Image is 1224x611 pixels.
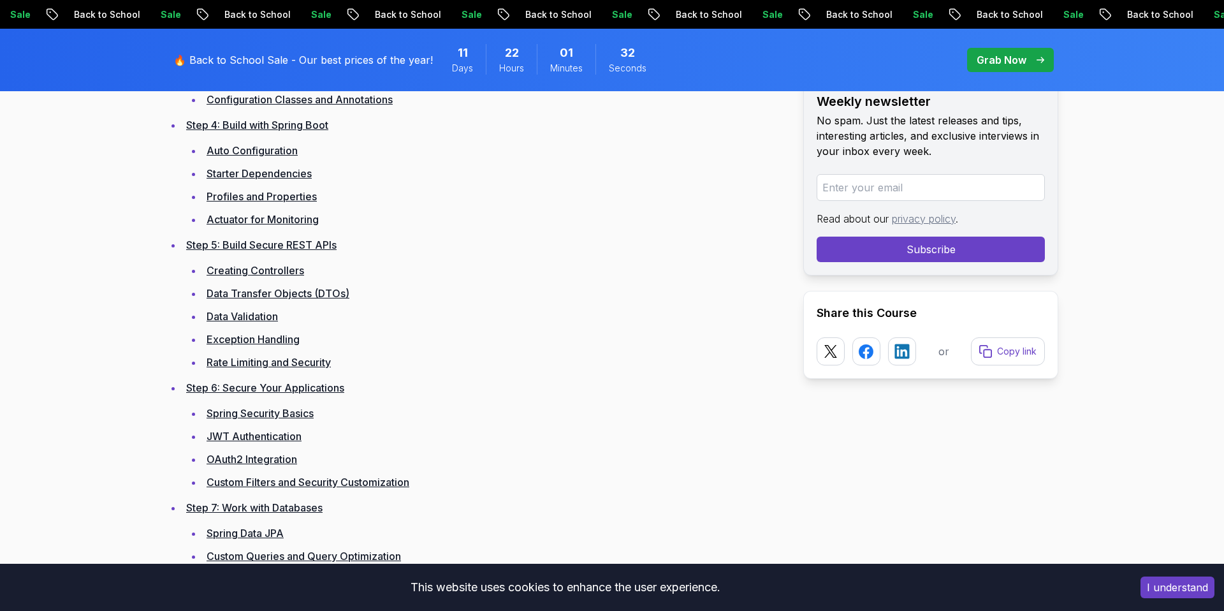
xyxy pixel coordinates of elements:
[1182,8,1223,21] p: Sale
[560,44,573,62] span: 1 Minutes
[971,337,1045,365] button: Copy link
[1140,577,1214,598] button: Accept cookies
[207,167,312,180] a: Starter Dependencies
[186,381,344,394] a: Step 6: Secure Your Applications
[644,8,731,21] p: Back to School
[620,44,635,62] span: 32 Seconds
[817,113,1045,159] p: No spam. Just the latest releases and tips, interesting articles, and exclusive interviews in you...
[207,93,393,106] a: Configuration Classes and Annotations
[207,356,331,369] a: Rate Limiting and Security
[173,52,433,68] p: 🔥 Back to School Sale - Our best prices of the year!
[1095,8,1182,21] p: Back to School
[193,8,279,21] p: Back to School
[817,92,1045,110] h2: Weekly newsletter
[505,44,519,62] span: 22 Hours
[186,501,323,514] a: Step 7: Work with Databases
[343,8,430,21] p: Back to School
[938,344,949,359] p: or
[207,527,284,540] a: Spring Data JPA
[207,310,278,323] a: Data Validation
[977,52,1026,68] p: Grab Now
[186,239,337,251] a: Step 5: Build Secure REST APIs
[207,407,314,420] a: Spring Security Basics
[10,573,1121,601] div: This website uses cookies to enhance the user experience.
[207,333,300,346] a: Exception Handling
[42,8,129,21] p: Back to School
[279,8,320,21] p: Sale
[881,8,922,21] p: Sale
[207,550,401,563] a: Custom Queries and Query Optimization
[892,212,956,225] a: privacy policy
[1031,8,1072,21] p: Sale
[794,8,881,21] p: Back to School
[817,174,1045,201] input: Enter your email
[550,62,583,75] span: Minutes
[458,44,468,62] span: 11 Days
[430,8,470,21] p: Sale
[817,304,1045,322] h2: Share this Course
[580,8,621,21] p: Sale
[997,345,1037,358] p: Copy link
[207,453,297,466] a: OAuth2 Integration
[207,190,317,203] a: Profiles and Properties
[186,119,328,131] a: Step 4: Build with Spring Boot
[499,62,524,75] span: Hours
[817,237,1045,262] button: Subscribe
[207,264,304,277] a: Creating Controllers
[207,144,298,157] a: Auto Configuration
[129,8,170,21] p: Sale
[945,8,1031,21] p: Back to School
[207,213,319,226] a: Actuator for Monitoring
[609,62,646,75] span: Seconds
[731,8,771,21] p: Sale
[207,287,349,300] a: Data Transfer Objects (DTOs)
[207,476,409,489] a: Custom Filters and Security Customization
[817,211,1045,226] p: Read about our .
[207,430,302,443] a: JWT Authentication
[493,8,580,21] p: Back to School
[452,62,473,75] span: Days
